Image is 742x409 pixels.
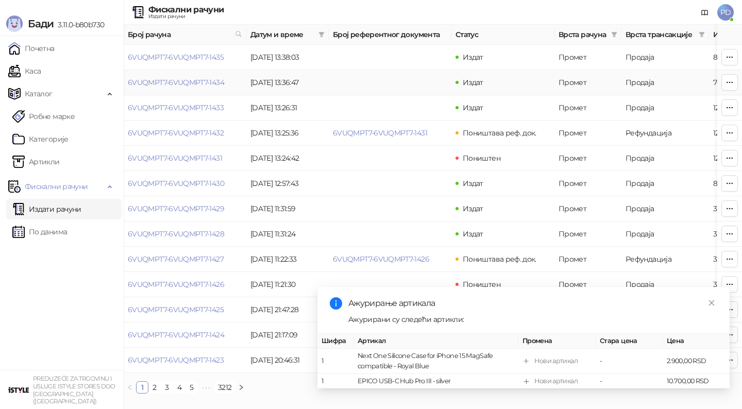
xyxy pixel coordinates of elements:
[353,349,518,374] td: Next One Silicone Case for iPhone 15 MagSafe compatible - Royal Blue
[463,103,483,112] span: Издат
[6,15,23,32] img: Logo
[215,382,234,393] a: 3212
[124,95,246,121] td: 6VUQMPT7-6VUQMPT7-1433
[128,330,224,339] a: 6VUQMPT7-6VUQMPT7-1424
[621,95,709,121] td: Продаја
[621,45,709,70] td: Продаја
[149,382,160,393] a: 2
[124,322,246,348] td: 6VUQMPT7-6VUQMPT7-1424
[246,95,329,121] td: [DATE] 13:26:31
[451,25,554,45] th: Статус
[246,322,329,348] td: [DATE] 21:17:09
[663,349,730,374] td: 2.900,00 RSD
[8,38,55,59] a: Почетна
[596,374,663,389] td: -
[25,176,88,197] span: Фискални рачуни
[128,53,224,62] a: 6VUQMPT7-6VUQMPT7-1435
[317,374,353,389] td: 1
[124,196,246,221] td: 6VUQMPT7-6VUQMPT7-1429
[463,78,483,87] span: Издат
[621,196,709,221] td: Продаја
[463,154,500,163] span: Поништен
[708,299,715,306] span: close
[609,27,619,42] span: filter
[12,106,75,127] a: Робне марке
[596,334,663,349] th: Стара цена
[246,121,329,146] td: [DATE] 13:25:36
[214,381,235,394] li: 3212
[621,70,709,95] td: Продаја
[128,78,224,87] a: 6VUQMPT7-6VUQMPT7-1434
[621,272,709,297] td: Продаја
[124,272,246,297] td: 6VUQMPT7-6VUQMPT7-1426
[554,247,621,272] td: Промет
[198,381,214,394] span: •••
[173,381,185,394] li: 4
[621,121,709,146] td: Рефундација
[124,25,246,45] th: Број рачуна
[463,53,483,62] span: Издат
[554,146,621,171] td: Промет
[353,374,518,389] td: EPICO USB-C Hub Pro III - silver
[611,31,617,38] span: filter
[128,204,224,213] a: 6VUQMPT7-6VUQMPT7-1429
[333,254,429,264] a: 6VUQMPT7-6VUQMPT7-1426
[250,29,314,40] span: Датум и време
[8,61,41,81] a: Каса
[8,380,29,400] img: 64x64-companyLogo-77b92cf4-9946-4f36-9751-bf7bb5fd2c7d.png
[554,95,621,121] td: Промет
[463,280,500,289] span: Поништен
[124,381,136,394] button: left
[246,45,329,70] td: [DATE] 13:38:03
[148,381,161,394] li: 2
[330,297,342,310] span: info-circle
[12,151,60,172] a: ArtikliАртикли
[161,382,173,393] a: 3
[554,45,621,70] td: Промет
[554,196,621,221] td: Промет
[12,221,67,242] a: По данима
[717,4,734,21] span: PD
[246,146,329,171] td: [DATE] 13:24:42
[348,314,717,325] div: Ажурирани су следећи артикли:
[621,146,709,171] td: Продаја
[12,129,69,149] a: Категорије
[554,70,621,95] td: Промет
[185,381,198,394] li: 5
[12,199,81,219] a: Издати рачуни
[317,349,353,374] td: 1
[554,272,621,297] td: Промет
[25,83,53,104] span: Каталог
[128,103,224,112] a: 6VUQMPT7-6VUQMPT7-1433
[128,179,224,188] a: 6VUQMPT7-6VUQMPT7-1430
[318,31,325,38] span: filter
[124,247,246,272] td: 6VUQMPT7-6VUQMPT7-1427
[316,27,327,42] span: filter
[124,121,246,146] td: 6VUQMPT7-6VUQMPT7-1432
[128,128,224,138] a: 6VUQMPT7-6VUQMPT7-1432
[161,381,173,394] li: 3
[554,121,621,146] td: Промет
[198,381,214,394] li: Следећих 5 Страна
[621,25,709,45] th: Врста трансакције
[124,348,246,373] td: 6VUQMPT7-6VUQMPT7-1423
[54,20,104,29] span: 3.11.0-b80b730
[128,280,224,289] a: 6VUQMPT7-6VUQMPT7-1426
[554,25,621,45] th: Врста рачуна
[626,29,695,40] span: Врста трансакције
[128,229,224,238] a: 6VUQMPT7-6VUQMPT7-1428
[235,381,247,394] button: right
[33,375,115,405] small: PREDUZEĆE ZA TRGOVINU I USLUGE ISTYLE STORES DOO [GEOGRAPHIC_DATA] ([GEOGRAPHIC_DATA])
[124,381,136,394] li: Претходна страна
[697,27,707,42] span: filter
[124,45,246,70] td: 6VUQMPT7-6VUQMPT7-1435
[621,171,709,196] td: Продаја
[518,334,596,349] th: Промена
[174,382,185,393] a: 4
[246,70,329,95] td: [DATE] 13:36:47
[596,349,663,374] td: -
[246,348,329,373] td: [DATE] 20:46:31
[699,31,705,38] span: filter
[148,14,224,19] div: Издати рачуни
[186,382,197,393] a: 5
